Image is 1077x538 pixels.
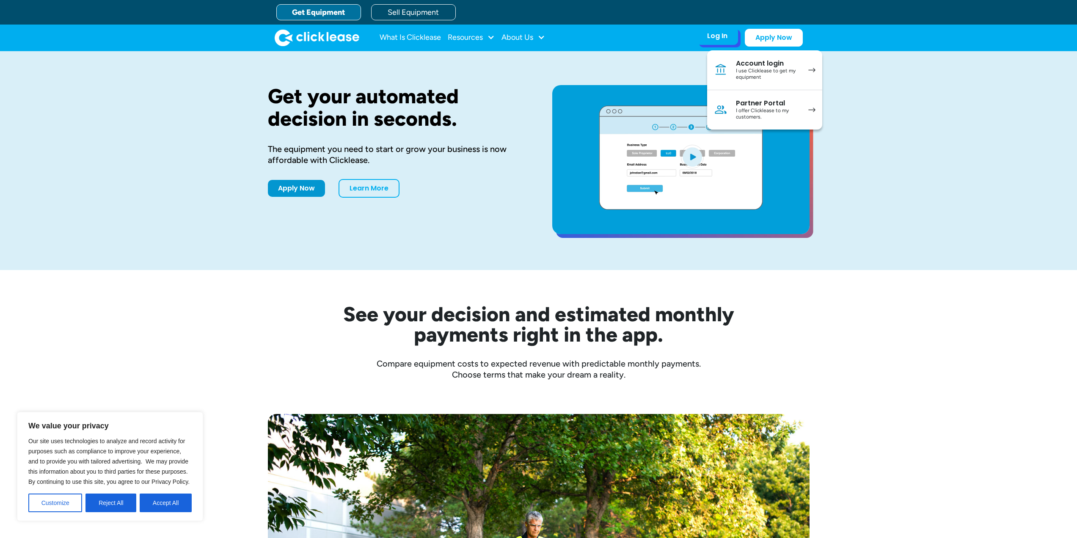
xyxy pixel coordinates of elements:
[276,4,361,20] a: Get Equipment
[302,304,776,345] h2: See your decision and estimated monthly payments right in the app.
[380,29,441,46] a: What Is Clicklease
[707,32,727,40] div: Log In
[448,29,495,46] div: Resources
[17,412,203,521] div: We value your privacy
[745,29,803,47] a: Apply Now
[808,68,815,72] img: arrow
[707,50,822,90] a: Account loginI use Clicklease to get my equipment
[552,85,810,234] a: open lightbox
[85,494,136,512] button: Reject All
[268,143,525,166] div: The equipment you need to start or grow your business is now affordable with Clicklease.
[736,108,800,121] div: I offer Clicklease to my customers.
[736,99,800,108] div: Partner Portal
[275,29,359,46] img: Clicklease logo
[28,421,192,431] p: We value your privacy
[339,179,399,198] a: Learn More
[268,358,810,380] div: Compare equipment costs to expected revenue with predictable monthly payments. Choose terms that ...
[501,29,545,46] div: About Us
[681,145,704,168] img: Blue play button logo on a light blue circular background
[28,494,82,512] button: Customize
[736,59,800,68] div: Account login
[371,4,456,20] a: Sell Equipment
[140,494,192,512] button: Accept All
[268,180,325,197] a: Apply Now
[28,438,190,485] span: Our site uses technologies to analyze and record activity for purposes such as compliance to impr...
[707,90,822,130] a: Partner PortalI offer Clicklease to my customers.
[808,108,815,112] img: arrow
[714,103,727,116] img: Person icon
[275,29,359,46] a: home
[714,63,727,77] img: Bank icon
[268,85,525,130] h1: Get your automated decision in seconds.
[736,68,800,81] div: I use Clicklease to get my equipment
[707,50,822,130] nav: Log In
